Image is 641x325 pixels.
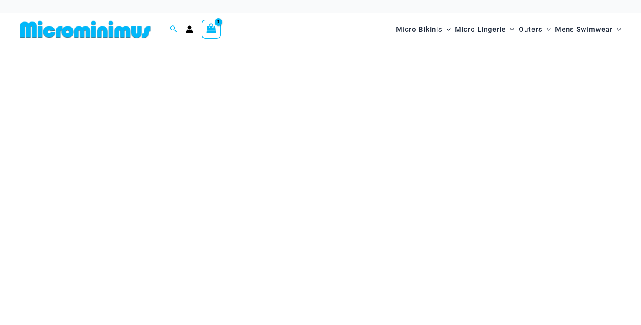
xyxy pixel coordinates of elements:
[202,20,221,39] a: View Shopping Cart, empty
[394,17,453,42] a: Micro BikinisMenu ToggleMenu Toggle
[613,19,621,40] span: Menu Toggle
[393,15,624,43] nav: Site Navigation
[519,19,543,40] span: Outers
[543,19,551,40] span: Menu Toggle
[453,17,516,42] a: Micro LingerieMenu ToggleMenu Toggle
[186,25,193,33] a: Account icon link
[396,19,442,40] span: Micro Bikinis
[455,19,506,40] span: Micro Lingerie
[517,17,553,42] a: OutersMenu ToggleMenu Toggle
[17,20,154,39] img: MM SHOP LOGO FLAT
[553,17,623,42] a: Mens SwimwearMenu ToggleMenu Toggle
[555,19,613,40] span: Mens Swimwear
[506,19,514,40] span: Menu Toggle
[442,19,451,40] span: Menu Toggle
[170,24,177,35] a: Search icon link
